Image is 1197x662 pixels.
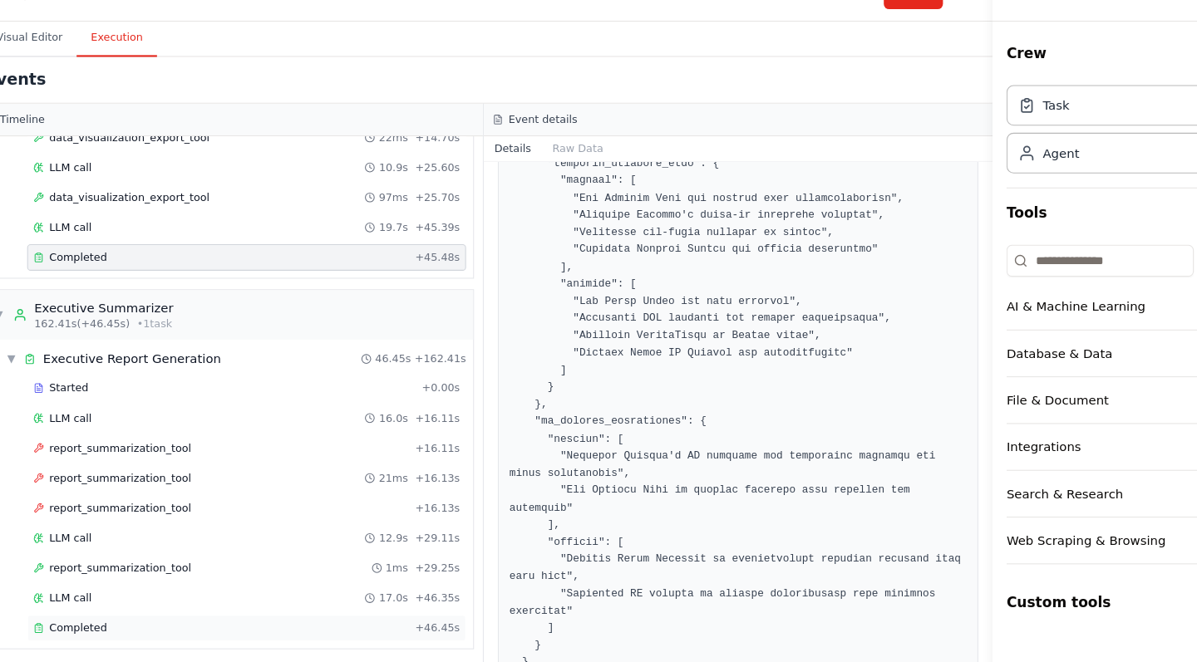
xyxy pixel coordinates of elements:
span: report_summarization_tool [70,448,204,461]
button: Run [855,12,911,42]
span: LLM call [70,240,110,253]
span: data_visualization_export_tool [70,155,221,169]
button: File & Document [971,388,1184,431]
span: + 25.70s [414,212,456,225]
nav: breadcrumb [61,18,313,35]
div: Executive Summarizer [56,314,187,331]
span: 97ms [380,212,407,225]
span: 22ms [380,155,407,169]
span: + 162.41s [414,364,462,377]
div: Integrations [971,445,1041,462]
span: + 29.11s [414,532,456,546]
span: 46.45s [377,364,411,377]
div: Task [1005,124,1030,140]
span: LLM call [70,589,110,602]
button: Database & Data [971,344,1184,387]
span: + 46.45s [414,617,456,630]
span: 12.9s [380,532,407,546]
span: 17.0s [380,589,407,602]
button: Show left sidebar [10,15,33,38]
span: 10.9s [380,184,407,197]
h2: Events [10,96,66,120]
div: Web Scraping & Browsing [971,533,1121,550]
button: Custom tools [971,577,1184,624]
div: Executive Report Generation [64,362,232,379]
button: AI & Machine Learning [971,300,1184,343]
span: + 25.60s [414,184,456,197]
span: • 1 task [152,331,185,344]
span: 16.0s [380,419,407,433]
span: + 16.13s [414,504,456,517]
span: Completed [70,268,124,282]
a: Studio [61,20,98,33]
button: Web Scraping & Browsing [971,520,1184,563]
span: + 46.35s [414,589,456,602]
span: LLM call [70,532,110,546]
div: Crew [971,106,1184,209]
span: 21ms [380,476,407,489]
span: Run [882,18,904,35]
h3: Timeline [23,139,66,152]
span: + 45.39s [414,240,456,253]
span: LLM call [70,184,110,197]
h4: Resources [971,17,1039,37]
button: Integrations [971,432,1184,475]
span: ▼ [29,364,39,377]
button: Tools [971,210,1184,257]
button: Execution [96,51,171,86]
span: 19.7s [380,240,407,253]
span: data_visualization_export_tool [70,212,221,225]
button: Visual Editor [7,51,96,86]
span: + 14.70s [414,155,456,169]
span: Publish [800,18,842,35]
span: + 16.13s [414,476,456,489]
button: Download [677,12,768,42]
span: ▼ [17,322,27,336]
span: Download [703,18,761,35]
span: + 0.00s [421,391,456,405]
div: Tools [971,257,1184,577]
span: Completed [70,617,124,630]
div: AI & Machine Learning [971,313,1101,330]
span: + 16.11s [414,419,456,433]
div: File & Document [971,401,1067,418]
span: report_summarization_tool [70,476,204,489]
button: Search & Research [971,476,1184,519]
button: Raw Data [534,161,602,184]
button: Details [479,161,534,184]
button: Hide right sidebar [921,15,944,38]
button: Publish [774,12,849,42]
span: + 29.25s [414,561,456,574]
button: Crew [971,60,1184,106]
div: Search & Research [971,489,1081,506]
span: 162.41s (+46.45s) [56,331,145,344]
span: report_summarization_tool [70,504,204,517]
span: 1ms [387,561,408,574]
div: Agent [1005,169,1039,185]
span: + 16.11s [414,448,456,461]
span: report_summarization_tool [70,561,204,574]
span: + 45.48s [414,268,456,282]
div: Database & Data [971,357,1071,374]
h3: Event details [502,139,567,152]
span: LLM call [70,419,110,433]
span: Started [70,391,106,405]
